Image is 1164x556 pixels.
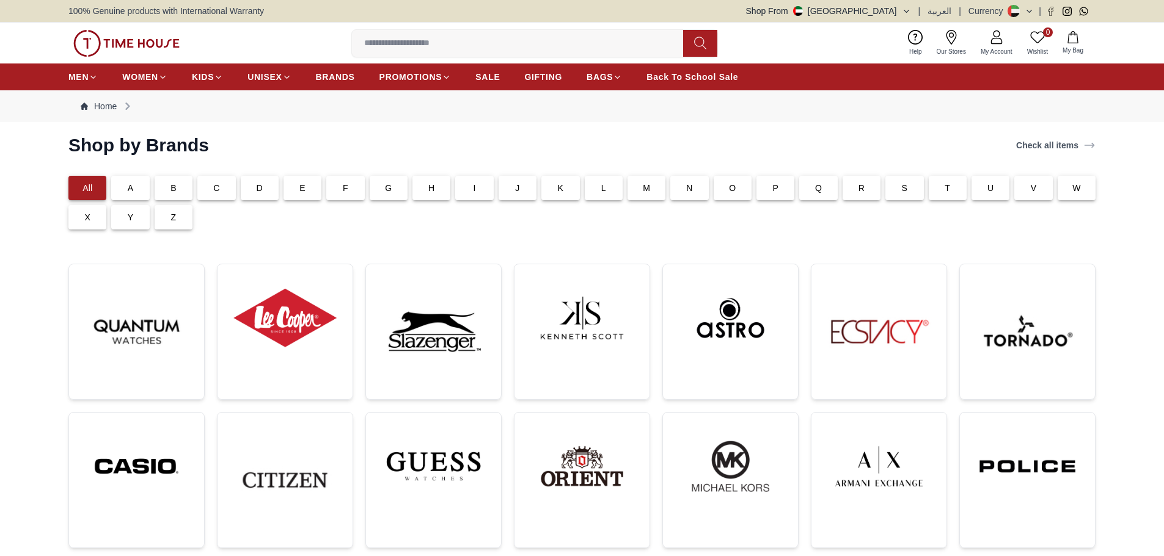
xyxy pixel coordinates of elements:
img: ... [227,274,343,362]
span: KIDS [192,71,214,83]
p: F [343,182,348,194]
p: V [1031,182,1037,194]
p: B [170,182,177,194]
p: All [82,182,92,194]
a: MEN [68,66,98,88]
p: S [902,182,908,194]
p: N [686,182,692,194]
img: ... [970,274,1085,389]
img: ... [673,274,788,362]
img: ... [73,30,180,57]
span: Back To School Sale [646,71,738,83]
p: K [558,182,564,194]
p: G [385,182,392,194]
p: U [987,182,994,194]
img: ... [821,274,937,389]
p: T [945,182,950,194]
span: PROMOTIONS [379,71,442,83]
span: | [959,5,961,17]
a: PROMOTIONS [379,66,452,88]
a: KIDS [192,66,223,88]
p: A [128,182,134,194]
img: ... [376,274,491,389]
p: P [772,182,778,194]
nav: Breadcrumb [68,90,1096,122]
img: ... [376,422,491,510]
p: C [213,182,219,194]
p: R [858,182,865,194]
span: MEN [68,71,89,83]
a: Help [902,27,929,59]
img: ... [79,274,194,389]
span: 100% Genuine products with International Warranty [68,5,264,17]
span: GIFTING [524,71,562,83]
div: Currency [968,5,1008,17]
span: BAGS [587,71,613,83]
p: D [257,182,263,194]
p: H [428,182,434,194]
img: United Arab Emirates [793,6,803,16]
span: 0 [1043,27,1053,37]
img: ... [821,422,937,510]
a: Instagram [1063,7,1072,16]
img: ... [524,274,640,362]
button: My Bag [1055,29,1091,57]
span: WOMEN [122,71,158,83]
a: BAGS [587,66,622,88]
img: ... [227,422,343,538]
span: Wishlist [1022,47,1053,56]
img: ... [524,422,640,510]
img: ... [79,422,194,510]
span: My Account [976,47,1017,56]
a: Facebook [1046,7,1055,16]
p: E [299,182,306,194]
a: UNISEX [247,66,291,88]
p: J [515,182,519,194]
a: BRANDS [316,66,355,88]
p: M [643,182,650,194]
a: GIFTING [524,66,562,88]
h2: Shop by Brands [68,134,209,156]
span: My Bag [1058,46,1088,55]
p: L [601,182,606,194]
span: | [1039,5,1041,17]
span: Our Stores [932,47,971,56]
p: O [729,182,736,194]
a: Whatsapp [1079,7,1088,16]
p: I [474,182,476,194]
a: SALE [475,66,500,88]
img: ... [970,422,1085,510]
img: ... [673,422,788,510]
span: UNISEX [247,71,282,83]
span: | [918,5,921,17]
p: Y [128,211,134,223]
a: WOMEN [122,66,167,88]
a: Back To School Sale [646,66,738,88]
span: Help [904,47,927,56]
a: 0Wishlist [1020,27,1055,59]
span: BRANDS [316,71,355,83]
p: Q [815,182,822,194]
button: العربية [928,5,951,17]
a: Check all items [1014,137,1098,154]
p: Z [171,211,177,223]
p: W [1072,182,1080,194]
button: Shop From[GEOGRAPHIC_DATA] [746,5,911,17]
a: Our Stores [929,27,973,59]
p: X [84,211,90,223]
span: SALE [475,71,500,83]
a: Home [81,100,117,112]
